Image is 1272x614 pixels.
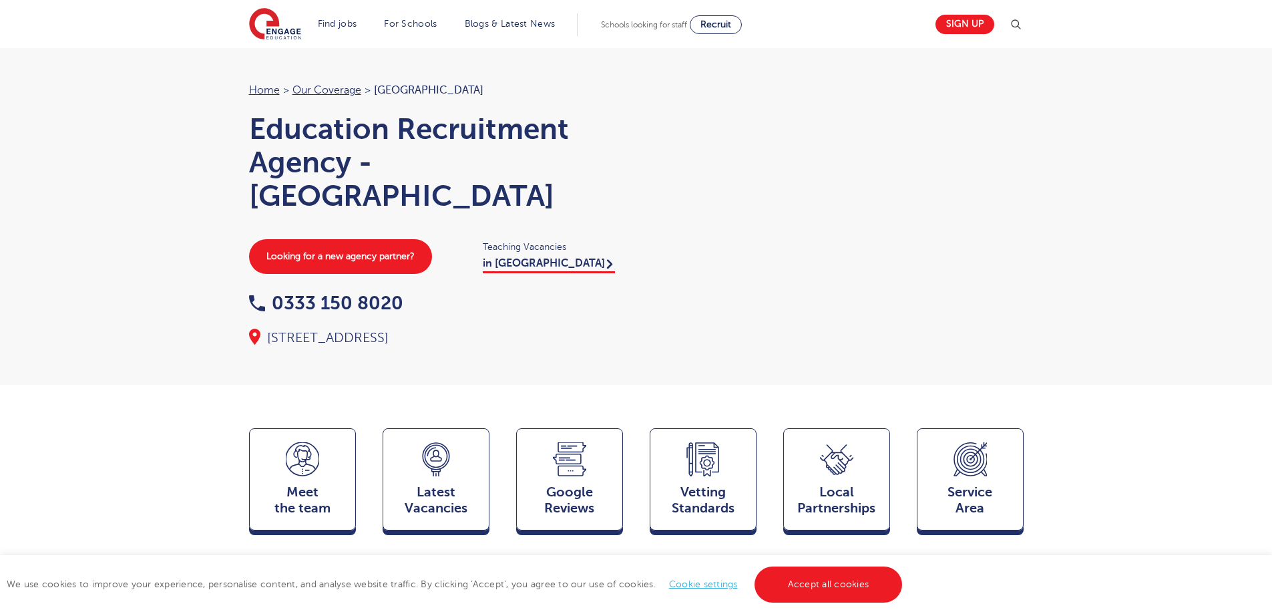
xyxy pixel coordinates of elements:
[783,428,890,536] a: Local Partnerships
[7,579,905,589] span: We use cookies to improve your experience, personalise content, and analyse website traffic. By c...
[935,15,994,34] a: Sign up
[365,84,371,96] span: >
[523,484,616,516] span: Google Reviews
[650,428,757,536] a: VettingStandards
[700,19,731,29] span: Recruit
[483,257,615,273] a: in [GEOGRAPHIC_DATA]
[374,84,483,96] span: [GEOGRAPHIC_DATA]
[283,84,289,96] span: >
[791,484,883,516] span: Local Partnerships
[917,428,1024,536] a: ServiceArea
[318,19,357,29] a: Find jobs
[390,484,482,516] span: Latest Vacancies
[657,484,749,516] span: Vetting Standards
[249,428,356,536] a: Meetthe team
[483,239,623,255] span: Teaching Vacancies
[755,567,903,603] a: Accept all cookies
[249,293,403,313] a: 0333 150 8020
[516,428,623,536] a: GoogleReviews
[384,19,437,29] a: For Schools
[249,84,280,96] a: Home
[249,329,623,347] div: [STREET_ADDRESS]
[690,15,742,34] a: Recruit
[383,428,489,536] a: LatestVacancies
[292,84,361,96] a: Our coverage
[249,112,623,212] h1: Education Recruitment Agency - [GEOGRAPHIC_DATA]
[924,484,1016,516] span: Service Area
[249,239,432,274] a: Looking for a new agency partner?
[256,484,349,516] span: Meet the team
[669,579,738,589] a: Cookie settings
[249,8,301,41] img: Engage Education
[249,82,623,99] nav: breadcrumb
[465,19,556,29] a: Blogs & Latest News
[601,20,687,29] span: Schools looking for staff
